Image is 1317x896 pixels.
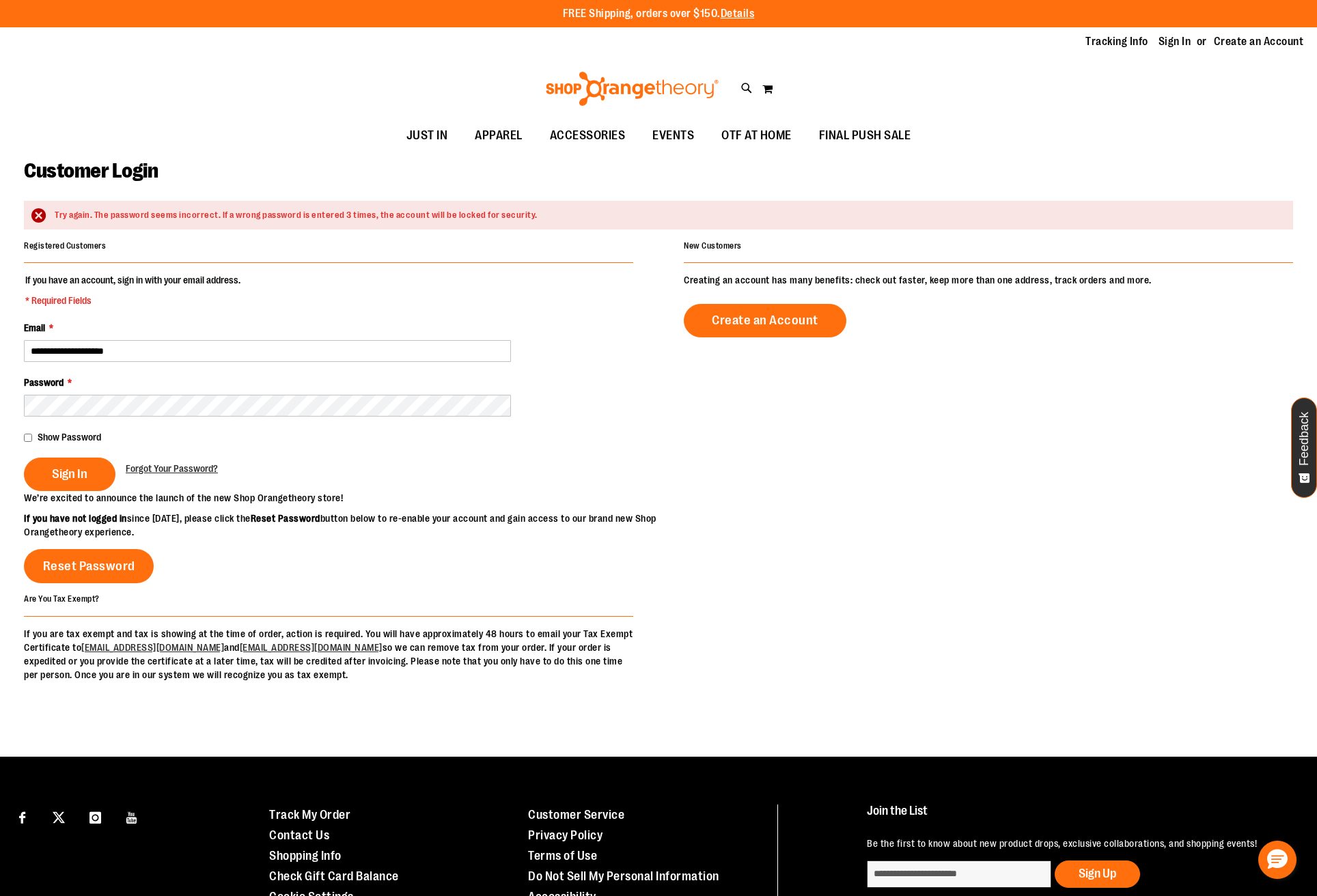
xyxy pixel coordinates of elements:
span: Reset Password [43,559,135,574]
p: Creating an account has many benefits: check out faster, keep more than one address, track orders... [684,273,1293,287]
span: ACCESSORIES [550,120,626,151]
span: OTF AT HOME [721,120,792,151]
a: [EMAIL_ADDRESS][DOMAIN_NAME] [81,642,224,653]
span: Sign In [52,466,87,481]
a: Do Not Sell My Personal Information [528,869,719,883]
strong: Registered Customers [24,241,106,251]
a: Customer Service [528,808,624,822]
a: EVENTS [639,120,708,152]
a: JUST IN [393,120,462,152]
p: If you are tax exempt and tax is showing at the time of order, action is required. You will have ... [24,627,633,682]
button: Sign In [24,458,115,491]
a: Details [721,8,755,20]
span: Feedback [1298,412,1311,466]
p: FREE Shipping, orders over $150. [563,6,755,22]
h4: Join the List [867,804,1286,830]
a: Check Gift Card Balance [269,869,399,883]
span: Sign Up [1079,867,1116,880]
a: Sign In [1159,34,1191,49]
a: [EMAIL_ADDRESS][DOMAIN_NAME] [240,642,383,653]
strong: Are You Tax Exempt? [24,594,100,604]
a: Privacy Policy [528,828,602,842]
span: Show Password [38,432,101,443]
a: Create an Account [684,304,846,337]
a: Visit our Youtube page [120,804,144,828]
a: Create an Account [1214,34,1304,49]
button: Hello, have a question? Let’s chat. [1258,841,1297,879]
a: Visit our X page [47,804,71,828]
span: Customer Login [24,159,158,182]
p: Be the first to know about new product drops, exclusive collaborations, and shopping events! [867,837,1286,850]
a: Tracking Info [1085,34,1148,49]
a: OTF AT HOME [708,120,805,152]
span: Email [24,322,45,333]
a: FINAL PUSH SALE [805,120,925,152]
button: Feedback - Show survey [1291,397,1317,498]
input: enter email [867,860,1051,888]
p: since [DATE], please click the button below to re-enable your account and gain access to our bran... [24,512,658,539]
a: Track My Order [269,808,350,822]
span: JUST IN [406,120,448,151]
p: We’re excited to announce the launch of the new Shop Orangetheory store! [24,491,658,505]
a: ACCESSORIES [536,120,639,152]
span: FINAL PUSH SALE [819,120,911,151]
legend: If you have an account, sign in with your email address. [24,273,242,307]
a: Contact Us [269,828,329,842]
img: Shop Orangetheory [544,72,721,106]
a: APPAREL [461,120,536,152]
a: Visit our Instagram page [83,804,107,828]
strong: New Customers [684,241,742,251]
strong: If you have not logged in [24,513,127,524]
span: APPAREL [475,120,523,151]
span: * Required Fields [25,294,240,307]
a: Shopping Info [269,849,342,863]
a: Forgot Your Password? [126,462,218,475]
span: Create an Account [712,313,818,328]
span: Password [24,377,64,388]
span: EVENTS [652,120,694,151]
div: Try again. The password seems incorrect. If a wrong password is entered 3 times, the account will... [55,209,1279,222]
strong: Reset Password [251,513,320,524]
a: Terms of Use [528,849,597,863]
img: Twitter [53,811,65,824]
a: Visit our Facebook page [10,804,34,828]
a: Reset Password [24,549,154,583]
button: Sign Up [1055,860,1140,888]
span: Forgot Your Password? [126,463,218,474]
